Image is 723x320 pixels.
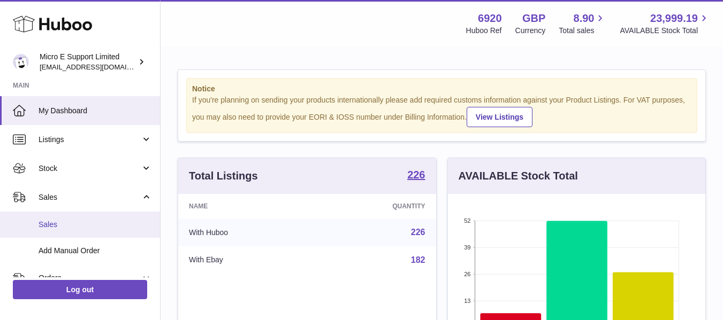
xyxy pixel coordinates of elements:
[40,63,157,71] span: [EMAIL_ADDRESS][DOMAIN_NAME]
[574,11,595,26] span: 8.90
[13,54,29,70] img: contact@micropcsupport.com
[407,169,425,180] strong: 226
[620,11,710,36] a: 23,999.19 AVAILABLE Stock Total
[620,26,710,36] span: AVAILABLE Stock Total
[559,26,606,36] span: Total sales
[459,169,578,183] h3: AVAILABLE Stock Total
[407,169,425,182] a: 226
[189,169,258,183] h3: Total Listings
[464,217,470,224] text: 52
[39,192,141,202] span: Sales
[466,26,502,36] div: Huboo Ref
[40,52,136,72] div: Micro E Support Limited
[39,273,141,283] span: Orders
[178,194,314,218] th: Name
[39,220,152,230] span: Sales
[411,228,425,237] a: 226
[39,163,141,174] span: Stock
[464,271,470,277] text: 26
[178,218,314,246] td: With Huboo
[192,84,691,94] strong: Notice
[178,246,314,274] td: With Ebay
[467,107,532,127] a: View Listings
[464,244,470,251] text: 39
[39,106,152,116] span: My Dashboard
[559,11,606,36] a: 8.90 Total sales
[411,255,425,264] a: 182
[39,135,141,145] span: Listings
[314,194,436,218] th: Quantity
[192,95,691,127] div: If you're planning on sending your products internationally please add required customs informati...
[39,246,152,256] span: Add Manual Order
[650,11,698,26] span: 23,999.19
[515,26,546,36] div: Currency
[13,280,147,299] a: Log out
[478,11,502,26] strong: 6920
[522,11,545,26] strong: GBP
[464,298,470,304] text: 13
